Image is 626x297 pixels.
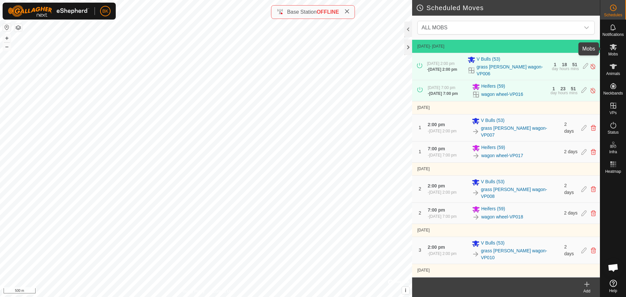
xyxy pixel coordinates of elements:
a: Help [600,277,626,295]
span: 1 [419,149,421,154]
span: 2 days [564,183,574,195]
span: V Bulls (53) [481,178,504,186]
span: [DATE] [417,44,430,49]
div: mins [571,67,579,71]
span: Heifers (59) [481,205,505,213]
img: Gallagher Logo [8,5,89,17]
a: grass [PERSON_NAME] wagon-VP006 [477,64,548,77]
span: 2:00 pm [428,183,445,188]
span: [DATE] 7:00 pm [429,153,456,157]
div: 23 [560,86,566,91]
div: day [552,67,558,71]
span: 2 days [564,244,574,256]
span: ALL MOBS [419,21,580,34]
span: 3 [419,247,421,253]
span: [DATE] [417,268,430,273]
span: Help [609,289,617,293]
div: 1 [554,62,557,67]
div: day [550,91,557,95]
span: [DATE] [417,167,430,171]
a: Privacy Policy [180,289,205,294]
span: [DATE] [417,105,430,110]
span: Heifers (59) [481,83,505,91]
a: wagon wheel-VP017 [481,152,523,159]
span: - [DATE] [430,44,444,49]
span: [DATE] 2:00 pm [427,61,455,66]
span: Infra [609,150,617,154]
span: Mobs [608,52,618,56]
div: - [428,189,456,195]
span: Neckbands [603,91,623,95]
a: grass [PERSON_NAME] wagon-VP008 [481,186,560,200]
span: [DATE] 7:00 pm [429,214,456,219]
span: V Bulls (53) [481,240,504,247]
span: 7:00 pm [428,207,445,213]
div: 51 [572,62,577,67]
span: 2:00 pm [428,122,445,127]
span: 1 [419,125,421,130]
span: Schedules [604,13,622,17]
span: 2 days [564,210,577,215]
span: Base Station [287,9,317,15]
a: Contact Us [213,289,232,294]
span: [DATE] 7:00 pm [428,85,455,90]
div: - [428,152,456,158]
span: 2 days [564,149,577,154]
img: To [472,128,480,136]
img: To [472,152,480,160]
span: VPs [609,111,617,115]
a: wagon wheel-VP018 [481,214,523,220]
span: Notifications [603,33,624,37]
span: BK [102,8,109,15]
div: 1 [552,86,555,91]
span: [DATE] [417,228,430,232]
span: [DATE] 2:00 pm [429,251,456,256]
span: Status [607,130,619,134]
span: Animals [606,72,620,76]
button: – [3,43,11,51]
div: hours [558,91,568,95]
div: - [428,128,456,134]
span: [DATE] 2:00 pm [429,129,456,133]
span: V Bulls (53) [477,56,500,64]
span: 2 days [564,122,574,134]
span: Heifers (59) [481,144,505,152]
span: [DATE] 2:00 pm [428,67,457,72]
img: To [472,250,480,258]
img: To [472,189,480,197]
span: 2:00 pm [428,245,445,250]
button: i [402,287,409,294]
div: - [428,91,458,97]
span: 2 [419,186,421,191]
span: Heatmap [605,170,621,173]
img: Turn off schedule move [590,87,596,94]
div: hours [559,67,569,71]
div: 51 [571,86,576,91]
div: - [427,67,457,72]
span: 2 [419,210,421,215]
a: grass [PERSON_NAME] wagon-VP010 [481,247,560,261]
h2: Scheduled Moves [416,4,600,12]
img: Turn off schedule move [590,63,596,70]
img: To [472,213,480,221]
a: wagon wheel-VP016 [481,91,523,98]
div: Open chat [604,258,623,277]
div: 18 [562,62,567,67]
button: + [3,34,11,42]
span: ALL MOBS [422,25,447,30]
button: Map Layers [14,24,22,32]
div: - [428,214,456,219]
span: V Bulls (53) [481,117,504,125]
div: mins [569,91,577,95]
span: i [405,288,406,293]
button: Reset Map [3,23,11,31]
a: grass [PERSON_NAME] wagon-VP007 [481,125,560,139]
span: [DATE] 7:00 pm [429,91,458,96]
span: [DATE] 2:00 pm [429,190,456,195]
span: OFFLINE [317,9,339,15]
div: - [428,251,456,257]
span: 7:00 pm [428,146,445,151]
div: dropdown trigger [580,21,593,34]
div: Add [574,288,600,294]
